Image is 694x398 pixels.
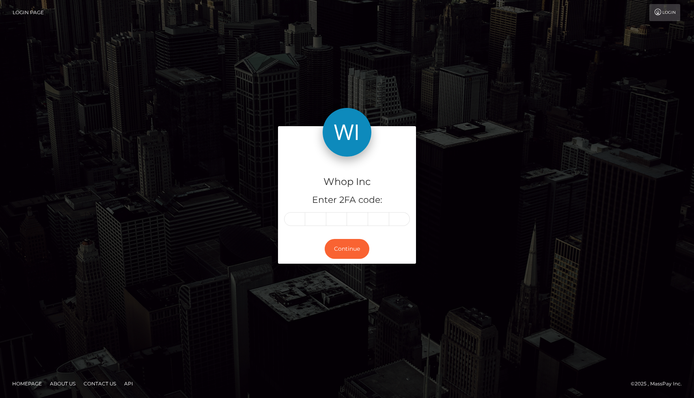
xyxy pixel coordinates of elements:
button: Continue [325,239,369,259]
a: API [121,377,136,390]
h5: Enter 2FA code: [284,194,410,207]
a: About Us [47,377,79,390]
div: © 2025 , MassPay Inc. [631,379,688,388]
a: Homepage [9,377,45,390]
img: Whop Inc [323,108,371,157]
a: Login Page [13,4,44,21]
h4: Whop Inc [284,175,410,189]
a: Login [649,4,680,21]
a: Contact Us [80,377,119,390]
